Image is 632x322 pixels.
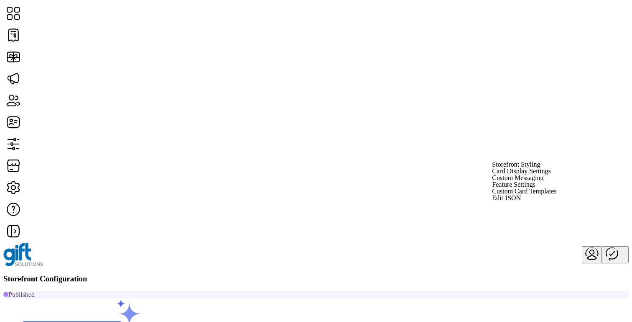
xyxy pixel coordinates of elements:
button: menu [582,246,602,263]
li: Custom Card Templates [492,188,584,195]
li: Storefront Styling [492,161,584,168]
img: logo [3,243,43,266]
li: Custom Messaging [492,175,584,181]
span: Custom Messaging [492,175,543,181]
li: Edit JSON [492,195,584,201]
h3: Storefront Configuration [3,274,629,283]
li: Feature Settings [492,181,584,188]
span: Feature Settings [492,181,535,188]
span: Storefront Styling [492,161,540,168]
span: Edit JSON [492,195,521,201]
span: Published [8,291,35,298]
span: Card Display Settings [492,168,550,175]
span: Custom Card Templates [492,188,556,195]
button: Publisher Panel [602,246,629,263]
li: Card Display Settings [492,168,584,175]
